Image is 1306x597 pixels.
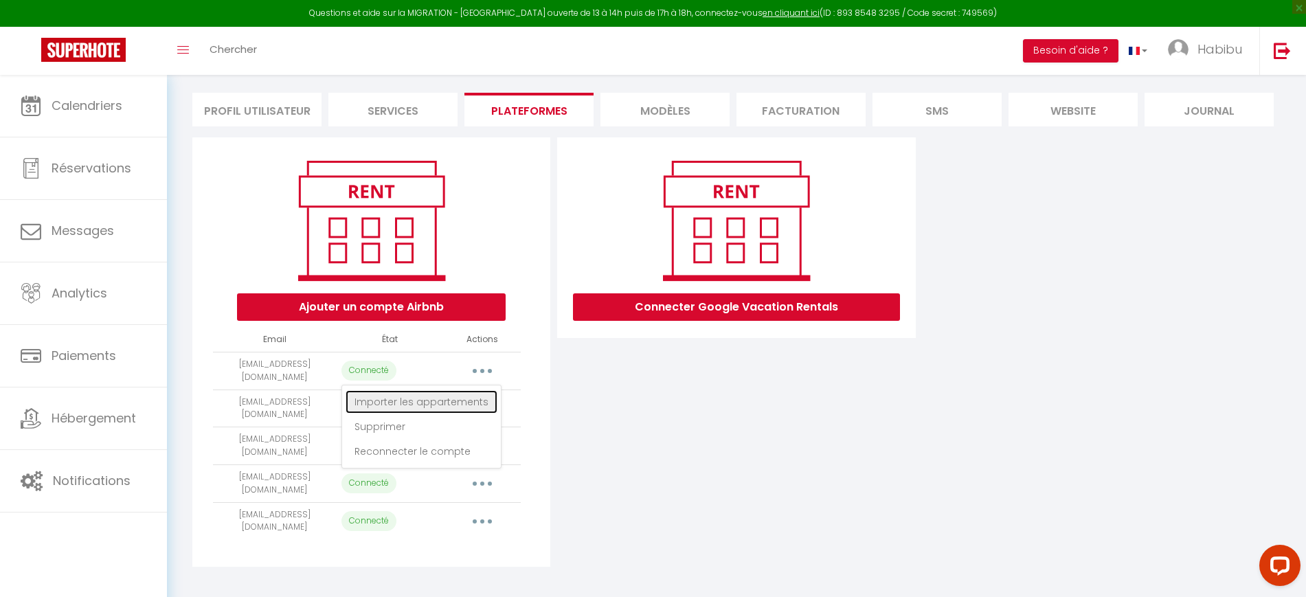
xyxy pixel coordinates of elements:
li: Services [328,93,458,126]
th: Actions [444,328,521,352]
button: Ajouter un compte Airbnb [237,293,506,321]
span: Paiements [52,347,116,364]
td: [EMAIL_ADDRESS][DOMAIN_NAME] [213,390,336,427]
span: Réservations [52,159,131,177]
a: Reconnecter le compte [346,440,497,463]
li: Profil Utilisateur [192,93,322,126]
a: Importer les appartements [346,390,497,414]
li: Plateformes [464,93,594,126]
span: Chercher [210,42,257,56]
span: Habibu [1197,41,1242,58]
li: MODÈLES [600,93,730,126]
img: rent.png [284,155,459,286]
a: Chercher [199,27,267,75]
td: [EMAIL_ADDRESS][DOMAIN_NAME] [213,352,336,390]
th: État [336,328,444,352]
li: Facturation [736,93,866,126]
span: Hébergement [52,409,136,427]
img: ... [1168,39,1189,60]
span: Notifications [53,472,131,489]
a: Supprimer [346,415,497,438]
p: Connecté [341,511,396,531]
li: Journal [1145,93,1274,126]
td: [EMAIL_ADDRESS][DOMAIN_NAME] [213,464,336,502]
a: ... Habibu [1158,27,1259,75]
img: rent.png [649,155,824,286]
button: Besoin d'aide ? [1023,39,1118,63]
p: Connecté [341,473,396,493]
td: [EMAIL_ADDRESS][DOMAIN_NAME] [213,502,336,540]
p: Connecté [341,361,396,381]
span: Analytics [52,284,107,302]
span: Calendriers [52,97,122,114]
iframe: LiveChat chat widget [1248,539,1306,597]
li: website [1009,93,1138,126]
td: [EMAIL_ADDRESS][DOMAIN_NAME] [213,427,336,465]
a: en cliquant ici [763,7,820,19]
li: SMS [872,93,1002,126]
img: logout [1274,42,1291,59]
button: Connecter Google Vacation Rentals [573,293,900,321]
img: Super Booking [41,38,126,62]
th: Email [213,328,336,352]
span: Messages [52,222,114,239]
